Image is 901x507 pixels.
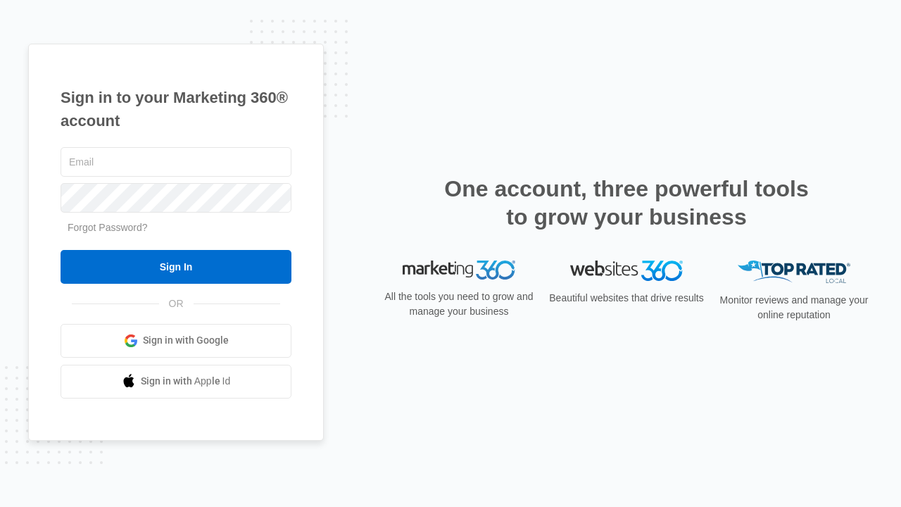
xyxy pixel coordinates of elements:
[548,291,705,306] p: Beautiful websites that drive results
[143,333,229,348] span: Sign in with Google
[61,86,291,132] h1: Sign in to your Marketing 360® account
[715,293,873,323] p: Monitor reviews and manage your online reputation
[380,289,538,319] p: All the tools you need to grow and manage your business
[440,175,813,231] h2: One account, three powerful tools to grow your business
[61,365,291,399] a: Sign in with Apple Id
[403,261,515,280] img: Marketing 360
[68,222,148,233] a: Forgot Password?
[570,261,683,281] img: Websites 360
[61,147,291,177] input: Email
[61,250,291,284] input: Sign In
[159,296,194,311] span: OR
[738,261,850,284] img: Top Rated Local
[141,374,231,389] span: Sign in with Apple Id
[61,324,291,358] a: Sign in with Google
